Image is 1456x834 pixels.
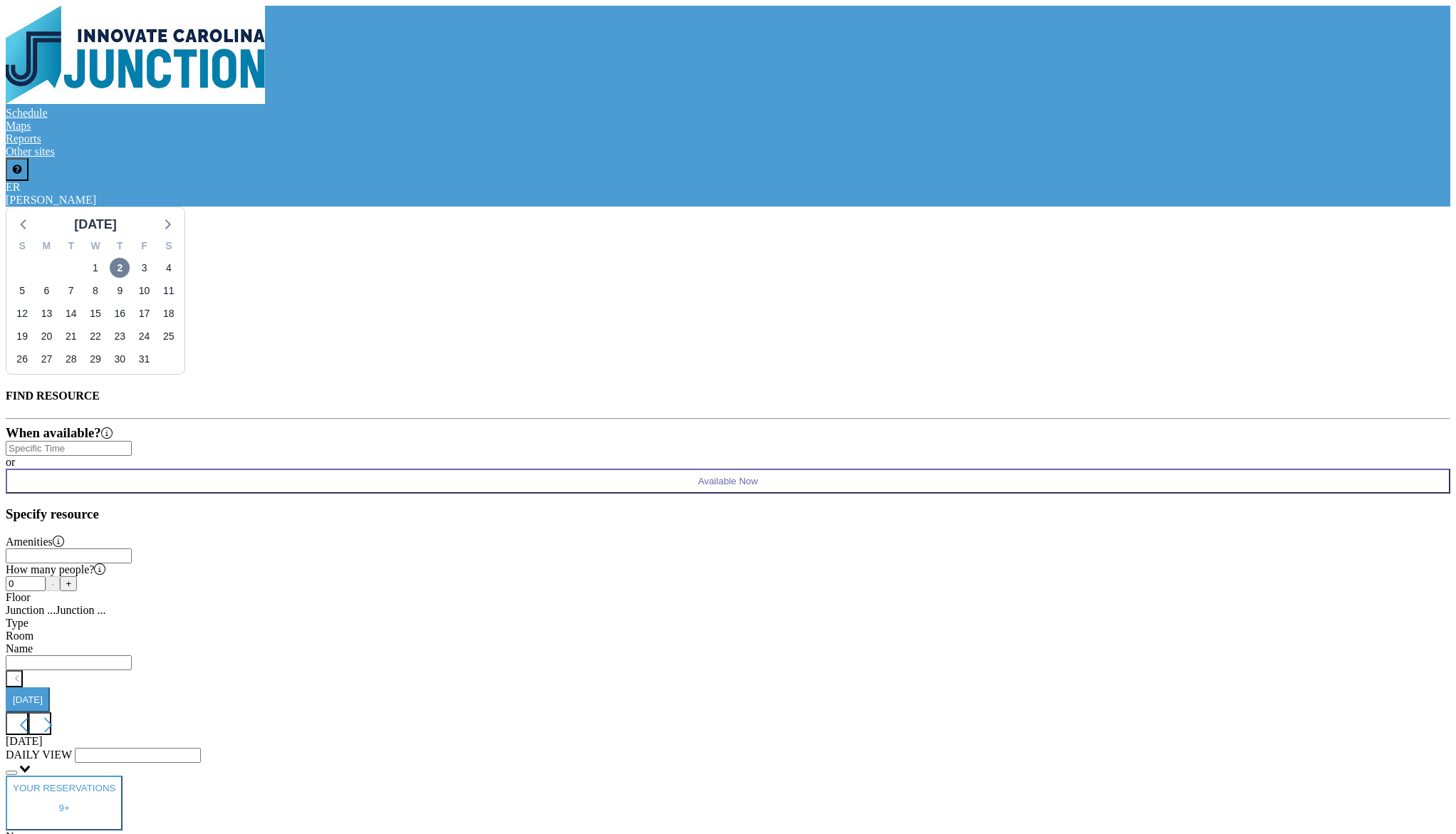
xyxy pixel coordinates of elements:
span: Thursday, October 30, 2025 [110,349,130,369]
span: Friday, October 17, 2025 [135,303,155,323]
p: 9+ [13,803,115,813]
span: Room [6,630,33,642]
div: T [108,238,132,256]
span: Monday, October 6, 2025 [36,281,56,301]
span: Tuesday, October 7, 2025 [61,281,81,301]
span: Thursday, October 16, 2025 [110,303,130,323]
span: or [6,456,15,468]
span: Available Now [698,476,758,486]
span: Friday, October 31, 2025 [135,349,155,369]
span: Saturday, October 4, 2025 [159,258,179,278]
div: T [59,238,83,256]
span: Monday, October 20, 2025 [36,326,56,346]
button: Available Now [6,469,1450,494]
input: Search for option [6,441,132,456]
span: [DATE] [6,735,43,747]
label: Amenities [6,536,64,548]
span: Junction ... [56,604,105,616]
div: F [132,238,156,256]
a: Maps [6,120,31,132]
div: Search for option [6,655,1450,670]
span: Tuesday, October 21, 2025 [61,326,81,346]
span: Sunday, October 19, 2025 [12,326,32,346]
label: How many people? [6,563,105,575]
span: Thursday, October 9, 2025 [110,281,130,301]
span: Saturday, October 18, 2025 [159,303,179,323]
label: Name [6,642,33,655]
a: Schedule [6,107,48,119]
button: Clear Selected [6,771,17,775]
span: DAILY VIEW [6,749,72,761]
div: S [10,238,34,256]
span: Junction ... [6,604,56,616]
span: Tuesday, October 14, 2025 [61,303,81,323]
span: Wednesday, October 15, 2025 [85,303,105,323]
h3: Specify resource [6,506,1450,522]
span: Friday, October 24, 2025 [135,326,155,346]
label: Floor [6,591,31,603]
span: [PERSON_NAME] [6,194,96,206]
span: Wednesday, October 8, 2025 [85,281,105,301]
span: Sunday, October 26, 2025 [12,349,32,369]
span: Sunday, October 12, 2025 [12,303,32,323]
button: YOUR RESERVATIONS9+ [6,776,123,830]
span: Monday, October 13, 2025 [36,303,56,323]
span: Wednesday, October 29, 2025 [85,349,105,369]
button: [DATE] [6,687,50,712]
span: ER [6,181,20,193]
label: Type [6,617,28,629]
input: Search for option [6,548,132,563]
div: Search for option [6,441,1450,456]
span: Wednesday, October 1, 2025 [85,258,105,278]
h4: FIND RESOURCE [6,390,1450,402]
span: Saturday, October 11, 2025 [159,281,179,301]
a: Other sites [6,145,55,157]
span: Thursday, October 2, 2025 [110,258,130,278]
div: M [34,238,58,256]
div: Search for option [6,748,1450,776]
div: [DATE] [74,214,117,234]
span: Tuesday, October 28, 2025 [61,349,81,369]
button: - [46,576,60,591]
a: Reports [6,132,41,145]
span: Thursday, October 23, 2025 [110,326,130,346]
span: Monday, October 27, 2025 [36,349,56,369]
div: S [157,238,181,256]
span: Friday, October 10, 2025 [135,281,155,301]
img: organization-logo [6,6,265,104]
input: Search for option [6,655,132,670]
span: Saturday, October 25, 2025 [159,326,179,346]
span: Sunday, October 5, 2025 [12,281,32,301]
span: Wednesday, October 22, 2025 [85,326,105,346]
button: + [60,576,77,591]
input: Search for option [75,748,201,763]
div: Search for option [6,548,1450,563]
span: Friday, October 3, 2025 [135,258,155,278]
div: W [83,238,108,256]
